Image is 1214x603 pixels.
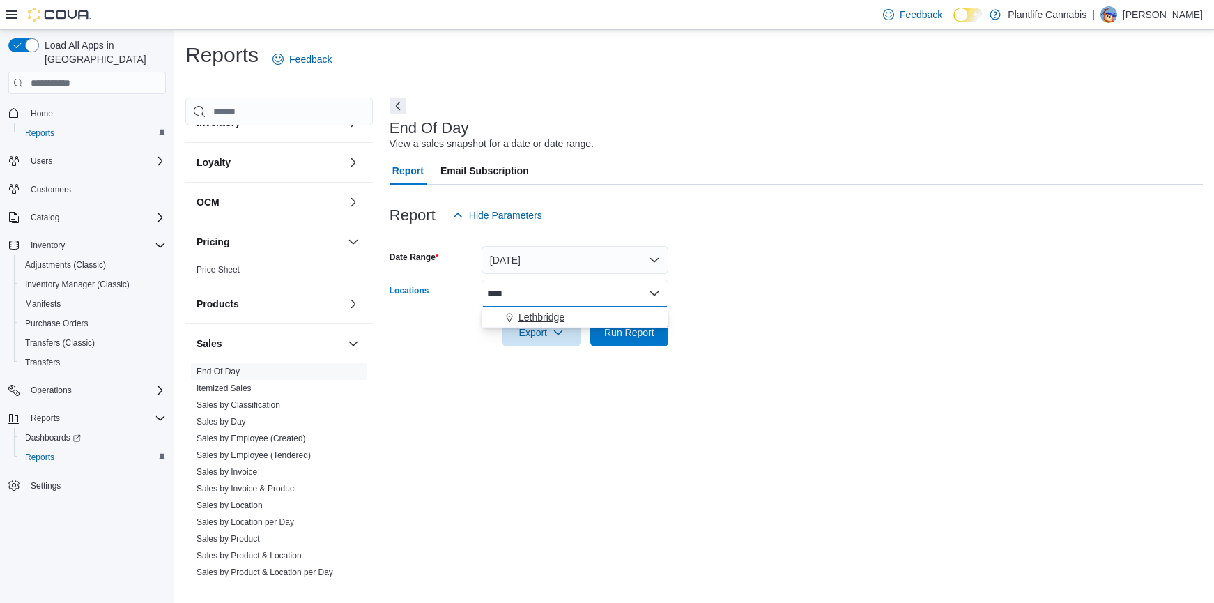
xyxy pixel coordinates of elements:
button: Hide Parameters [447,201,548,229]
a: Sales by Location [197,501,263,510]
span: Settings [31,480,61,491]
nav: Complex example [8,97,166,532]
span: End Of Day [197,366,240,377]
span: Operations [25,382,166,399]
button: OCM [197,195,342,209]
button: Catalog [25,209,65,226]
button: Run Report [590,319,668,346]
a: Reports [20,449,60,466]
button: Users [25,153,58,169]
span: Adjustments (Classic) [25,259,106,270]
span: Users [25,153,166,169]
span: Reports [25,452,54,463]
div: Choose from the following options [482,307,668,328]
button: Inventory [3,236,171,255]
button: Users [3,151,171,171]
a: Sales by Classification [197,400,280,410]
h1: Reports [185,41,259,69]
span: Inventory [25,237,166,254]
h3: Pricing [197,235,229,249]
span: Sales by Employee (Tendered) [197,450,311,461]
button: Reports [14,123,171,143]
button: Reports [25,410,66,427]
a: Dashboards [20,429,86,446]
button: Close list of options [649,288,660,299]
span: Reports [20,125,166,142]
span: Feedback [289,52,332,66]
h3: OCM [197,195,220,209]
span: Manifests [20,296,166,312]
span: Dashboards [20,429,166,446]
span: Run Report [604,326,654,339]
a: Feedback [877,1,948,29]
a: Settings [25,478,66,494]
button: Export [502,319,581,346]
a: Sales by Employee (Created) [197,434,306,443]
button: Pricing [197,235,342,249]
span: Feedback [900,8,942,22]
button: Inventory Manager (Classic) [14,275,171,294]
label: Locations [390,285,429,296]
span: Transfers [25,357,60,368]
span: Report [392,157,424,185]
a: Itemized Sales [197,383,252,393]
span: Sales by Location per Day [197,517,294,528]
span: Sales by Invoice [197,466,257,478]
button: Operations [25,382,77,399]
a: Transfers [20,354,66,371]
button: [DATE] [482,246,668,274]
span: Settings [25,477,166,494]
span: Transfers [20,354,166,371]
h3: Report [390,207,436,224]
p: | [1092,6,1095,23]
span: Reports [20,449,166,466]
span: Load All Apps in [GEOGRAPHIC_DATA] [39,38,166,66]
span: Customers [31,184,71,195]
span: Purchase Orders [20,315,166,332]
a: Purchase Orders [20,315,94,332]
span: Email Subscription [440,157,529,185]
span: Users [31,155,52,167]
p: [PERSON_NAME] [1123,6,1203,23]
span: Export [511,319,572,346]
span: Catalog [25,209,166,226]
button: Reports [3,409,171,428]
span: Catalog [31,212,59,223]
button: Loyalty [345,154,362,171]
a: Transfers (Classic) [20,335,100,351]
div: David Strum [1100,6,1117,23]
a: Sales by Invoice [197,467,257,477]
span: Reports [25,410,166,427]
span: Purchase Orders [25,318,89,329]
span: Home [31,108,53,119]
a: Sales by Product & Location [197,551,302,560]
span: Inventory [31,240,65,251]
span: Sales by Invoice & Product [197,483,296,494]
span: Sales by Product & Location per Day [197,567,333,578]
div: View a sales snapshot for a date or date range. [390,137,594,151]
button: Operations [3,381,171,400]
span: Customers [25,181,166,198]
a: Manifests [20,296,66,312]
span: Home [25,104,166,121]
button: Products [197,297,342,311]
span: Inventory Manager (Classic) [25,279,130,290]
button: Sales [345,335,362,352]
a: Dashboards [14,428,171,448]
img: Cova [28,8,91,22]
span: Adjustments (Classic) [20,257,166,273]
button: OCM [345,194,362,211]
div: Sales [185,363,373,603]
button: Pricing [345,234,362,250]
button: Customers [3,179,171,199]
span: Hide Parameters [469,208,542,222]
button: Catalog [3,208,171,227]
a: Reports [20,125,60,142]
button: Loyalty [197,155,342,169]
h3: End Of Day [390,120,469,137]
button: Sales [197,337,342,351]
a: Sales by Location per Day [197,517,294,527]
a: End Of Day [197,367,240,376]
h3: Loyalty [197,155,231,169]
a: Sales by Product & Location per Day [197,567,333,577]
